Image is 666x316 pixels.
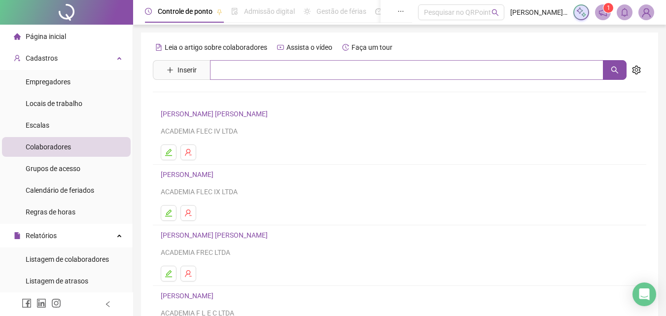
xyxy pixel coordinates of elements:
div: ACADEMIA FREC LTDA [161,247,638,258]
span: Grupos de acesso [26,165,80,173]
img: sparkle-icon.fc2bf0ac1784a2077858766a79e2daf3.svg [576,7,587,18]
a: [PERSON_NAME] [PERSON_NAME] [161,110,271,118]
span: notification [598,8,607,17]
span: pushpin [216,9,222,15]
span: file-text [155,44,162,51]
span: Empregadores [26,78,70,86]
span: Faça um tour [351,43,392,51]
span: user-delete [184,148,192,156]
span: file-done [231,8,238,15]
span: youtube [277,44,284,51]
span: Relatórios [26,232,57,240]
span: Assista o vídeo [286,43,332,51]
span: user-delete [184,209,192,217]
a: [PERSON_NAME] [161,292,216,300]
span: Controle de ponto [158,7,212,15]
a: [PERSON_NAME] [PERSON_NAME] [161,231,271,239]
span: Leia o artigo sobre colaboradores [165,43,267,51]
span: Admissão digital [244,7,295,15]
span: bell [620,8,629,17]
span: instagram [51,298,61,308]
span: user-delete [184,270,192,278]
span: Página inicial [26,33,66,40]
span: edit [165,270,173,278]
span: Listagem de colaboradores [26,255,109,263]
span: Escalas [26,121,49,129]
span: edit [165,148,173,156]
span: home [14,33,21,40]
button: Inserir [159,62,205,78]
span: linkedin [36,298,46,308]
img: 5500 [639,5,654,20]
span: Inserir [177,65,197,75]
span: setting [632,66,641,74]
div: ACADEMIA FLEC IV LTDA [161,126,638,137]
span: search [491,9,499,16]
span: left [105,301,111,308]
span: history [342,44,349,51]
div: Open Intercom Messenger [632,282,656,306]
span: sun [304,8,311,15]
span: ellipsis [397,8,404,15]
sup: 1 [603,3,613,13]
span: Gestão de férias [316,7,366,15]
a: [PERSON_NAME] [161,171,216,178]
span: facebook [22,298,32,308]
span: Listagem de atrasos [26,277,88,285]
span: plus [167,67,174,73]
span: user-add [14,55,21,62]
span: 1 [607,4,610,11]
span: search [611,66,619,74]
span: Calendário de feriados [26,186,94,194]
span: Cadastros [26,54,58,62]
span: Locais de trabalho [26,100,82,107]
span: file [14,232,21,239]
span: dashboard [375,8,382,15]
span: Colaboradores [26,143,71,151]
span: [PERSON_NAME] - Fitness Exclusive [510,7,567,18]
div: ACADEMIA FLEC IX LTDA [161,186,638,197]
span: clock-circle [145,8,152,15]
span: edit [165,209,173,217]
span: Regras de horas [26,208,75,216]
